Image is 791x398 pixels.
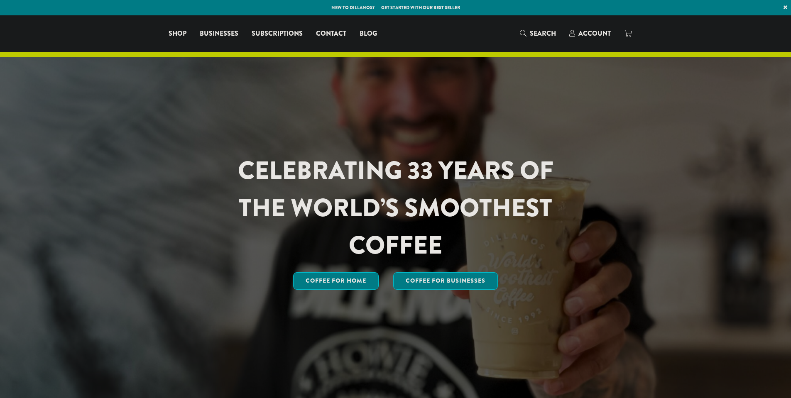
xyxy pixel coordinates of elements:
[381,4,460,11] a: Get started with our best seller
[200,29,238,39] span: Businesses
[169,29,186,39] span: Shop
[578,29,611,38] span: Account
[393,272,498,290] a: Coffee For Businesses
[213,152,578,264] h1: CELEBRATING 33 YEARS OF THE WORLD’S SMOOTHEST COFFEE
[252,29,303,39] span: Subscriptions
[293,272,379,290] a: Coffee for Home
[162,27,193,40] a: Shop
[360,29,377,39] span: Blog
[316,29,346,39] span: Contact
[513,27,563,40] a: Search
[530,29,556,38] span: Search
